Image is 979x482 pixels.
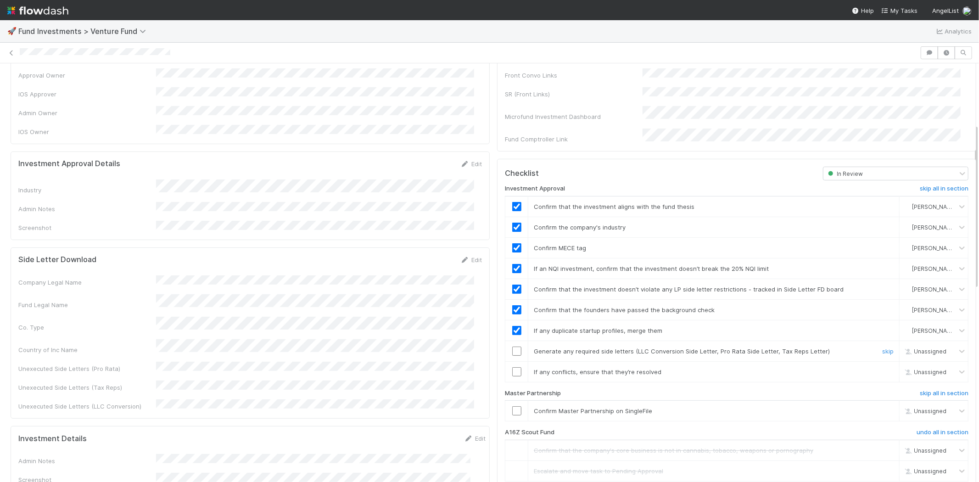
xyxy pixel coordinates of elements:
[903,327,911,334] img: avatar_1a1d5361-16dd-4910-a949-020dcd9f55a3.png
[912,306,957,313] span: [PERSON_NAME]
[920,390,968,401] a: skip all in section
[18,456,156,465] div: Admin Notes
[903,286,911,293] img: avatar_1a1d5361-16dd-4910-a949-020dcd9f55a3.png
[534,286,844,293] span: Confirm that the investment doesn’t violate any LP side letter restrictions - tracked in Side Let...
[920,185,968,196] a: skip all in section
[903,244,911,252] img: avatar_1a1d5361-16dd-4910-a949-020dcd9f55a3.png
[18,127,156,136] div: IOS Owner
[18,71,156,80] div: Approval Owner
[505,90,643,99] div: SR (Front Links)
[912,286,957,292] span: [PERSON_NAME]
[534,407,652,415] span: Confirm Master Partnership on SingleFile
[18,223,156,232] div: Screenshot
[18,364,156,373] div: Unexecuted Side Letters (Pro Rata)
[912,203,957,210] span: [PERSON_NAME]
[18,278,156,287] div: Company Legal Name
[18,108,156,118] div: Admin Owner
[18,204,156,213] div: Admin Notes
[912,265,957,272] span: [PERSON_NAME]
[18,300,156,309] div: Fund Legal Name
[534,224,626,231] span: Confirm the company's industry
[505,390,561,397] h6: Master Partnership
[935,26,972,37] a: Analytics
[460,256,482,263] a: Edit
[18,90,156,99] div: IOS Approver
[903,468,946,475] span: Unassigned
[920,390,968,397] h6: skip all in section
[460,160,482,168] a: Edit
[882,347,894,355] a: skip
[18,434,87,443] h5: Investment Details
[18,255,96,264] h5: Side Letter Download
[881,6,917,15] a: My Tasks
[903,368,946,375] span: Unassigned
[18,402,156,411] div: Unexecuted Side Letters (LLC Conversion)
[903,408,946,415] span: Unassigned
[18,383,156,392] div: Unexecuted Side Letters (Tax Reps)
[534,244,586,252] span: Confirm MECE tag
[534,347,830,355] span: Generate any required side letters (LLC Conversion Side Letter, Pro Rata Side Letter, Tax Reps Le...
[18,185,156,195] div: Industry
[534,327,662,334] span: If any duplicate startup profiles, merge them
[903,306,911,314] img: avatar_1a1d5361-16dd-4910-a949-020dcd9f55a3.png
[881,7,917,14] span: My Tasks
[903,203,911,210] img: avatar_1a1d5361-16dd-4910-a949-020dcd9f55a3.png
[962,6,972,16] img: avatar_1a1d5361-16dd-4910-a949-020dcd9f55a3.png
[917,429,968,440] a: undo all in section
[534,467,663,475] span: Escalate and move task to Pending Approval
[505,112,643,121] div: Microfund Investment Dashboard
[18,159,120,168] h5: Investment Approval Details
[903,447,946,454] span: Unassigned
[826,170,863,177] span: In Review
[852,6,874,15] div: Help
[505,135,643,144] div: Fund Comptroller Link
[505,71,643,80] div: Front Convo Links
[534,265,769,272] span: If an NQI investment, confirm that the investment doesn’t break the 20% NQI limit
[18,345,156,354] div: Country of Inc Name
[932,7,959,14] span: AngelList
[912,224,957,230] span: [PERSON_NAME]
[912,244,957,251] span: [PERSON_NAME]
[505,429,554,436] h6: A16Z Scout Fund
[505,169,539,178] h5: Checklist
[534,306,715,314] span: Confirm that the founders have passed the background check
[912,327,957,334] span: [PERSON_NAME]
[7,27,17,35] span: 🚀
[18,323,156,332] div: Co. Type
[464,435,486,442] a: Edit
[903,347,946,354] span: Unassigned
[7,3,68,18] img: logo-inverted-e16ddd16eac7371096b0.svg
[18,27,151,36] span: Fund Investments > Venture Fund
[534,203,694,210] span: Confirm that the investment aligns with the fund thesis
[505,185,565,192] h6: Investment Approval
[903,265,911,272] img: avatar_1a1d5361-16dd-4910-a949-020dcd9f55a3.png
[903,224,911,231] img: avatar_1a1d5361-16dd-4910-a949-020dcd9f55a3.png
[920,185,968,192] h6: skip all in section
[534,447,813,454] span: Confirm that the company's core business is not in cannabis, tobacco, weapons or pornography
[534,368,661,376] span: If any conflicts, ensure that they’re resolved
[917,429,968,436] h6: undo all in section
